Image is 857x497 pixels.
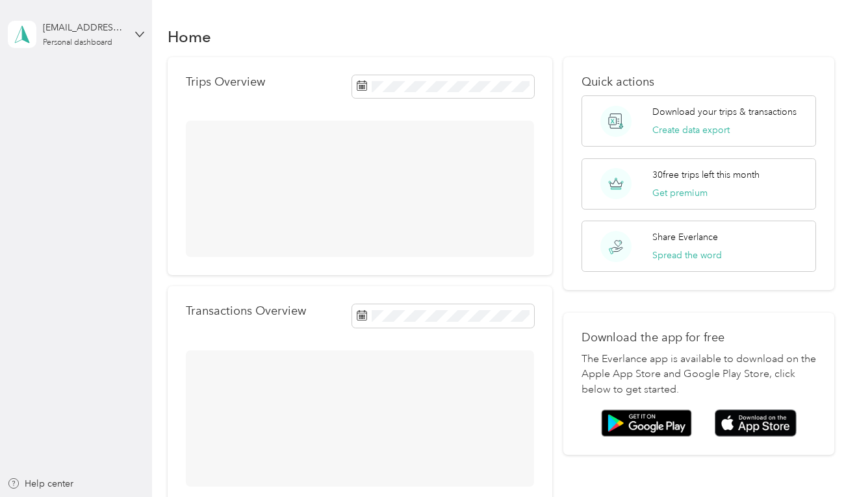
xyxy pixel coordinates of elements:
img: Google play [601,409,692,437]
p: Quick actions [582,75,816,89]
p: 30 free trips left this month [652,168,760,182]
button: Help center [7,477,73,491]
p: Trips Overview [186,75,265,89]
p: Download the app for free [582,331,816,345]
button: Create data export [652,123,730,137]
p: Share Everlance [652,230,718,244]
p: Transactions Overview [186,304,306,318]
div: [EMAIL_ADDRESS][PERSON_NAME][DOMAIN_NAME] [43,21,124,34]
div: Personal dashboard [43,39,112,47]
p: The Everlance app is available to download on the Apple App Store and Google Play Store, click be... [582,352,816,398]
h1: Home [168,30,211,43]
iframe: Everlance-gr Chat Button Frame [784,424,857,497]
p: Download your trips & transactions [652,105,797,119]
button: Get premium [652,186,708,200]
img: App store [715,409,797,437]
button: Spread the word [652,248,722,262]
